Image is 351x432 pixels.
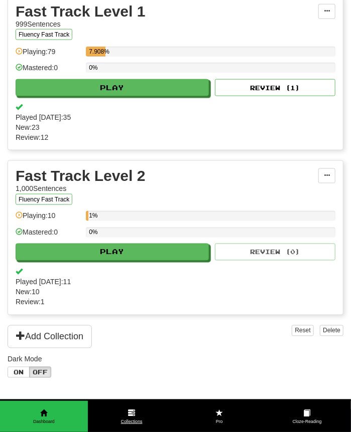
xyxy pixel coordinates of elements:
[292,325,313,336] button: Reset
[16,228,81,244] div: Mastered: 0
[320,325,343,336] button: Delete
[16,112,335,122] span: Played [DATE]: 35
[215,244,335,261] button: Review (0)
[16,211,81,228] div: Playing: 10
[263,418,351,425] span: Cloze-Reading
[8,354,343,364] div: Dark Mode
[16,4,318,19] div: Fast Track Level 1
[16,168,318,183] div: Fast Track Level 2
[16,183,318,193] div: 1,000 Sentences
[16,29,72,40] button: Fluency Fast Track
[215,79,335,96] button: Review (1)
[29,367,51,378] button: Off
[16,287,335,297] span: New: 10
[88,418,176,425] span: Collections
[16,194,72,205] button: Fluency Fast Track
[16,244,209,261] button: Play
[16,132,335,142] span: Review: 12
[16,63,81,79] div: Mastered: 0
[8,367,30,378] button: On
[16,19,318,29] div: 999 Sentences
[89,47,105,57] div: 7.908%
[16,79,209,96] button: Play
[16,47,81,63] div: Playing: 79
[176,418,264,425] span: Pro
[16,122,335,132] span: New: 23
[8,325,92,348] button: Add Collection
[16,277,335,287] span: Played [DATE]: 11
[16,297,335,307] span: Review: 1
